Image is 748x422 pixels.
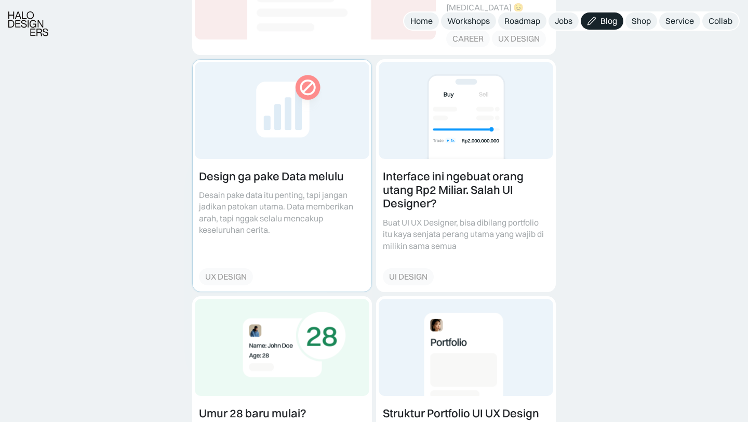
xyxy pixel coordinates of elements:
div: Home [410,16,433,27]
div: Jobs [555,16,572,27]
div: Blog [600,16,617,27]
a: Workshops [441,12,496,30]
div: Shop [632,16,651,27]
div: Service [665,16,694,27]
div: Workshops [447,16,490,27]
a: Roadmap [498,12,546,30]
a: Jobs [549,12,579,30]
a: Home [404,12,439,30]
a: Collab [702,12,739,30]
a: Service [659,12,700,30]
a: Shop [625,12,657,30]
div: Roadmap [504,16,540,27]
a: Blog [581,12,623,30]
div: Collab [709,16,732,27]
